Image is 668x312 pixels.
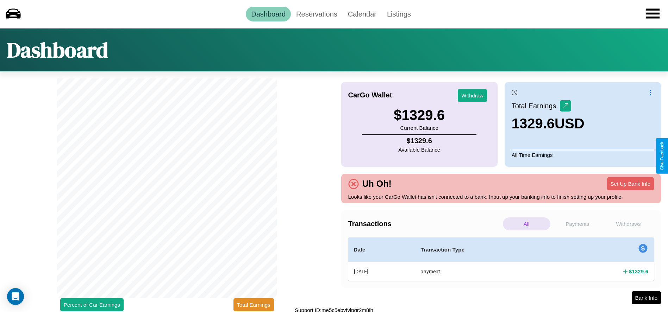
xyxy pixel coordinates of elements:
[512,116,585,132] h3: 1329.6 USD
[458,89,487,102] button: Withdraw
[7,288,24,305] div: Open Intercom Messenger
[420,246,551,254] h4: Transaction Type
[382,7,416,21] a: Listings
[398,145,440,154] p: Available Balance
[629,268,648,275] h4: $ 1329.6
[359,179,395,189] h4: Uh Oh!
[512,100,560,112] p: Total Earnings
[394,107,445,123] h3: $ 1329.6
[354,246,410,254] h4: Date
[246,7,291,21] a: Dashboard
[348,220,501,228] h4: Transactions
[503,217,550,230] p: All
[343,7,382,21] a: Calendar
[398,137,440,145] h4: $ 1329.6
[348,91,392,99] h4: CarGo Wallet
[415,262,557,281] th: payment
[348,237,654,281] table: simple table
[632,291,661,304] button: Bank Info
[291,7,343,21] a: Reservations
[605,217,652,230] p: Withdraws
[233,298,274,311] button: Total Earnings
[394,123,445,133] p: Current Balance
[607,177,654,190] button: Set Up Bank Info
[512,150,654,160] p: All Time Earnings
[348,262,415,281] th: [DATE]
[660,142,664,170] div: Give Feedback
[60,298,124,311] button: Percent of Car Earnings
[348,192,654,202] p: Looks like your CarGo Wallet has isn't connected to a bank. Input up your banking info to finish ...
[554,217,601,230] p: Payments
[7,36,108,64] h1: Dashboard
